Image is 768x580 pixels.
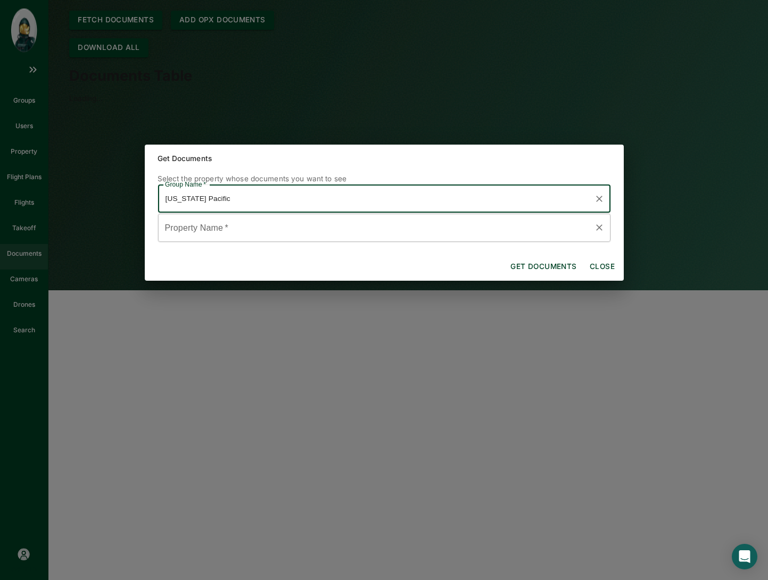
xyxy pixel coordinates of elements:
[506,257,581,276] button: Get documents
[592,220,607,235] button: Clear
[145,145,624,173] h2: Get Documents
[165,180,206,189] label: Group Name
[585,257,620,276] button: Close
[158,173,611,184] p: Select the property whose documents you want to see
[592,191,607,206] button: Clear
[732,544,757,569] div: Open Intercom Messenger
